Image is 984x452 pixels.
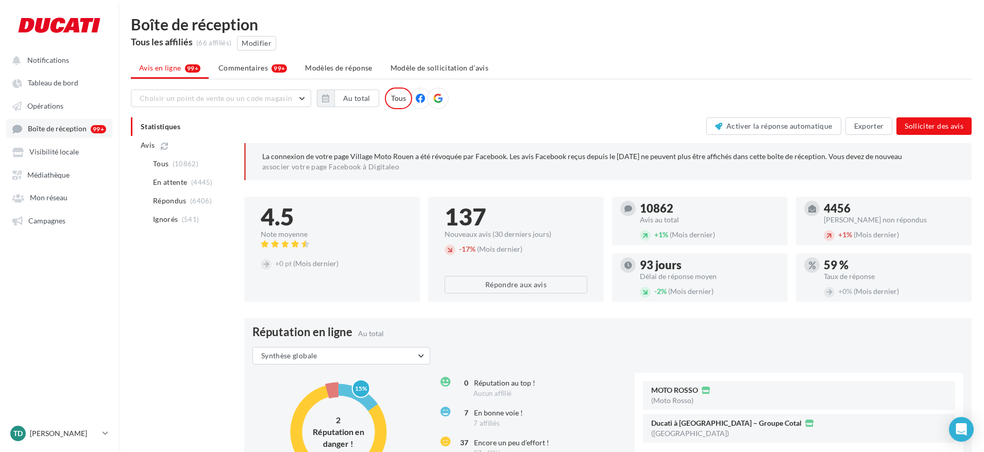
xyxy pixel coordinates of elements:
div: Nouveaux avis (30 derniers jours) [445,231,587,238]
span: Tous [153,159,168,169]
span: Visibilité locale [29,148,79,157]
a: Médiathèque [6,165,112,184]
span: 1% [838,230,852,239]
span: Choisir un point de vente ou un code magasin [140,94,292,102]
div: Taux de réponse [824,273,963,280]
div: [PERSON_NAME] non répondus [824,216,963,223]
button: Notifications [6,50,108,69]
div: 93 jours [640,259,779,271]
span: (Mois dernier) [670,230,715,239]
span: Mon réseau [30,194,67,202]
div: 7 [456,408,468,418]
span: Réputation au top ! [474,378,535,387]
div: 0 [456,378,468,388]
p: [PERSON_NAME] [30,428,98,439]
a: Campagnes [6,211,112,230]
span: TD [13,428,23,439]
div: 10862 [640,203,779,214]
span: (4445) [191,178,213,186]
span: Modèles de réponse [305,63,372,72]
span: En attente [153,177,188,187]
a: TD [PERSON_NAME] [8,424,110,443]
button: Au total [317,90,379,107]
div: 37 [456,438,468,448]
span: Opérations [27,101,63,110]
div: 4.5 [261,205,403,229]
span: (Mois dernier) [293,259,338,268]
span: (6406) [190,197,212,205]
span: Médiathèque [27,170,70,179]
button: Choisir un point de vente ou un code magasin [131,90,311,107]
span: (Mois dernier) [477,245,522,253]
div: 137 [445,205,587,229]
span: 1% [654,230,668,239]
span: Tableau de bord [28,79,78,88]
button: Solliciter des avis [896,117,972,135]
button: Répondre aux avis [445,276,587,293]
div: 2 [308,414,369,426]
span: + [654,230,658,239]
span: (Mois dernier) [668,287,714,295]
span: 0 pt [275,259,292,268]
span: Notifications [27,56,69,64]
span: (Mois dernier) [854,287,899,295]
span: 0% [838,287,852,295]
button: Activer la réponse automatique [706,117,841,135]
a: Tableau de bord [6,73,112,92]
a: associer votre page Facebook à Digitaleo [262,163,399,171]
p: La connexion de votre page Village Moto Rouen a été révoquée par Facebook. Les avis Facebook reçu... [262,151,955,172]
div: Délai de réponse moyen [640,273,779,280]
div: (66 affiliés) [196,39,231,48]
div: 59 % [824,259,963,271]
div: Boîte de réception [131,16,972,32]
span: Commentaires [218,63,268,73]
div: (Moto Rosso) [651,397,693,404]
span: Réputation en ligne [252,326,352,338]
span: Ducati à [GEOGRAPHIC_DATA] – Groupe Cotal [651,420,802,427]
div: 99+ [91,125,106,133]
button: Au total [334,90,379,107]
div: Open Intercom Messenger [949,417,974,442]
button: Exporter [845,117,893,135]
div: ([GEOGRAPHIC_DATA]) [651,430,729,437]
span: + [838,230,842,239]
span: Aucun affilié [473,389,512,397]
span: + [838,287,842,295]
button: Synthèse globale [252,347,430,364]
a: Boîte de réception 99+ [6,119,112,138]
span: (10862) [173,160,198,168]
div: Avis au total [640,216,779,223]
span: - [459,245,462,253]
span: MOTO ROSSO [651,387,698,394]
span: Synthèse globale [261,351,317,360]
span: Encore un peu d’effort ! [474,438,549,447]
div: Note moyenne [261,231,403,238]
span: Au total [358,329,384,338]
span: En bonne voie ! [474,408,523,417]
span: (541) [182,215,199,223]
span: 2% [654,287,667,295]
div: 4456 [824,203,963,214]
div: Réputation en danger ! [308,426,369,449]
span: Modèle de sollicitation d’avis [391,63,489,72]
button: Modifier [237,36,276,50]
div: 99+ [272,64,287,73]
span: Répondus [153,196,186,206]
span: Ignorés [153,214,178,224]
span: 7 affiliés [473,419,500,427]
span: Campagnes [28,216,65,225]
span: Avis [141,140,155,150]
span: (Mois dernier) [854,230,899,239]
span: Boîte de réception [28,125,87,133]
span: - [654,287,657,295]
a: Opérations [6,96,112,115]
span: + [275,259,279,268]
a: Visibilité locale [6,142,112,161]
text: 15% [354,385,367,392]
a: Mon réseau [6,188,112,206]
span: 17% [459,245,476,253]
div: Tous les affiliés [131,37,193,46]
div: Tous [385,88,412,109]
